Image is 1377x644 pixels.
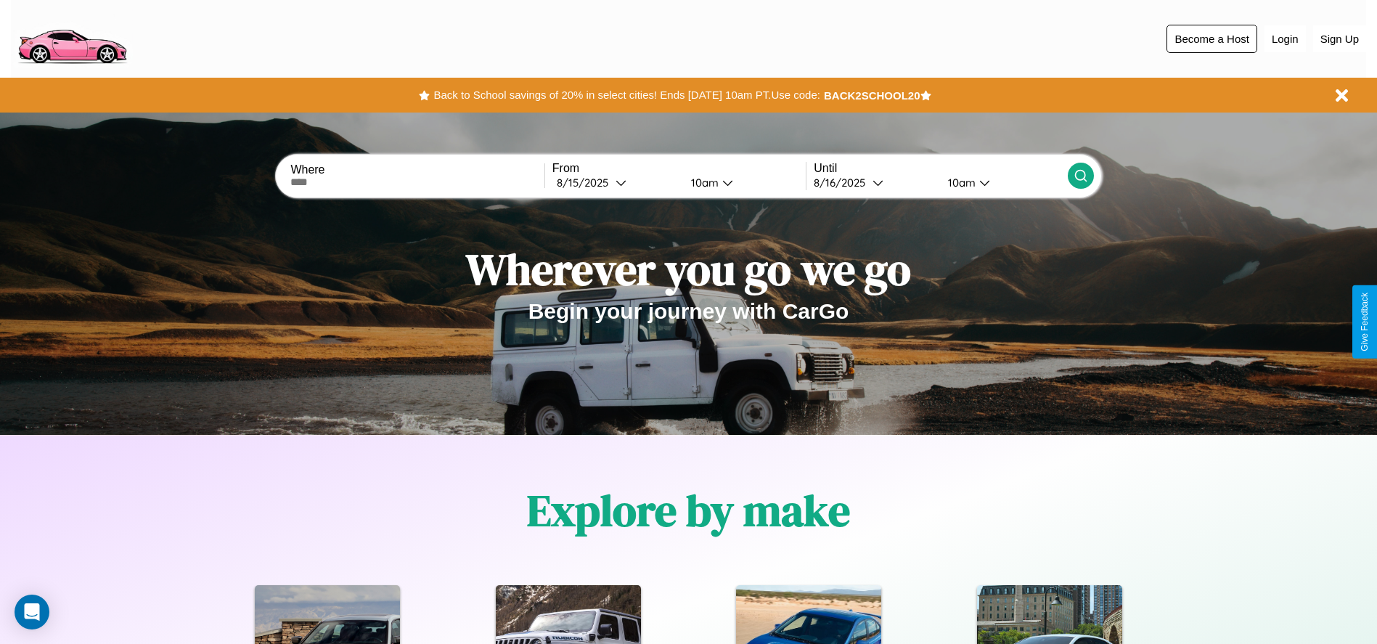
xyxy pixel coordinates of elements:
[430,85,823,105] button: Back to School savings of 20% in select cities! Ends [DATE] 10am PT.Use code:
[552,162,806,175] label: From
[11,7,133,68] img: logo
[814,176,873,189] div: 8 / 16 / 2025
[684,176,722,189] div: 10am
[824,89,920,102] b: BACK2SCHOOL20
[552,175,679,190] button: 8/15/2025
[1313,25,1366,52] button: Sign Up
[557,176,616,189] div: 8 / 15 / 2025
[679,175,806,190] button: 10am
[941,176,979,189] div: 10am
[1264,25,1306,52] button: Login
[290,163,544,176] label: Where
[15,595,49,629] div: Open Intercom Messenger
[527,481,850,540] h1: Explore by make
[1360,293,1370,351] div: Give Feedback
[814,162,1067,175] label: Until
[1166,25,1257,53] button: Become a Host
[936,175,1068,190] button: 10am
